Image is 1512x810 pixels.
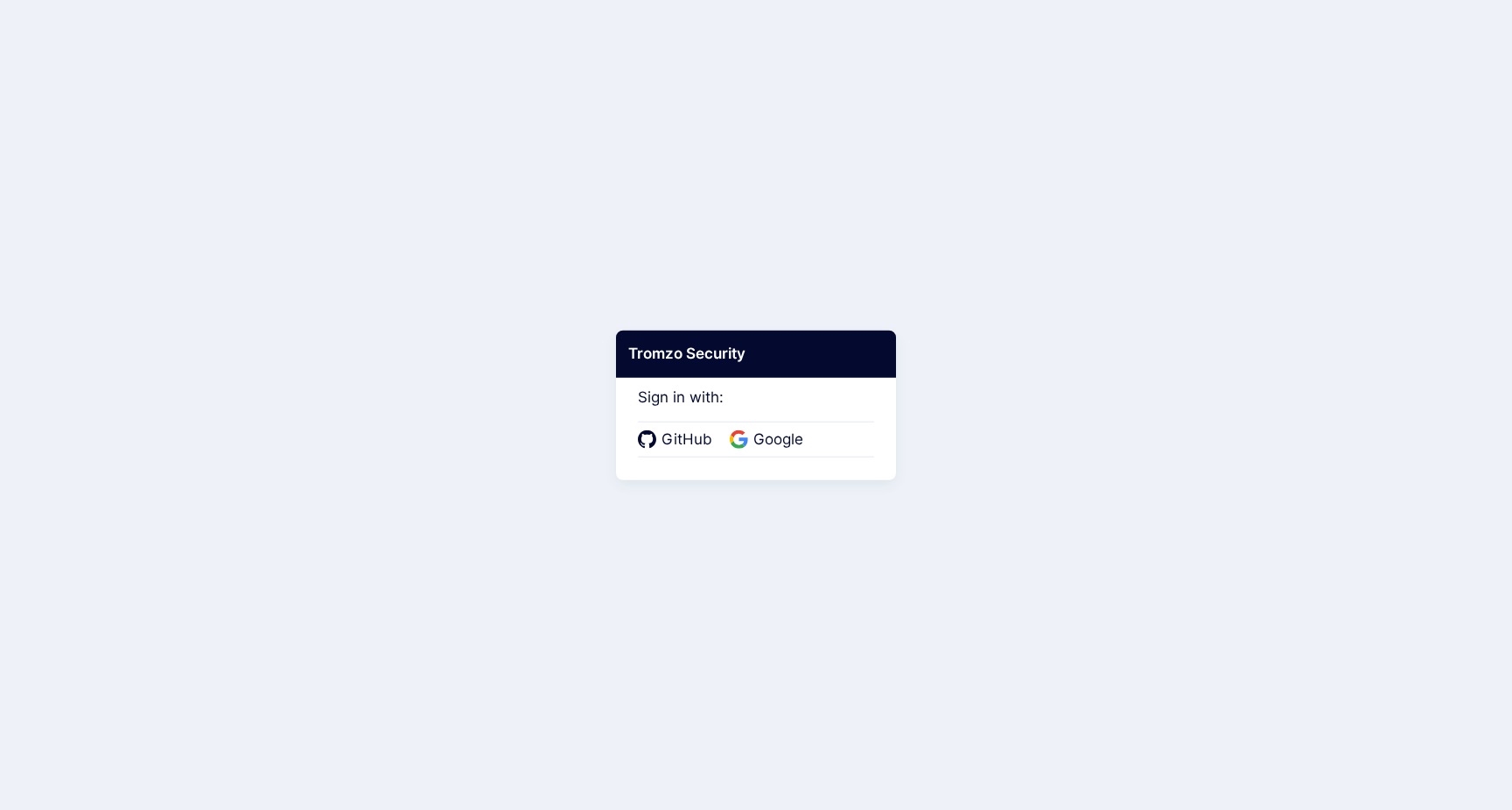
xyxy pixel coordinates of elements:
div: Tromzo Security [616,331,896,378]
a: GitHub [638,429,717,451]
div: Sign in with: [638,365,874,457]
a: Google [730,429,808,451]
span: GitHub [656,429,717,451]
span: Google [748,429,808,451]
